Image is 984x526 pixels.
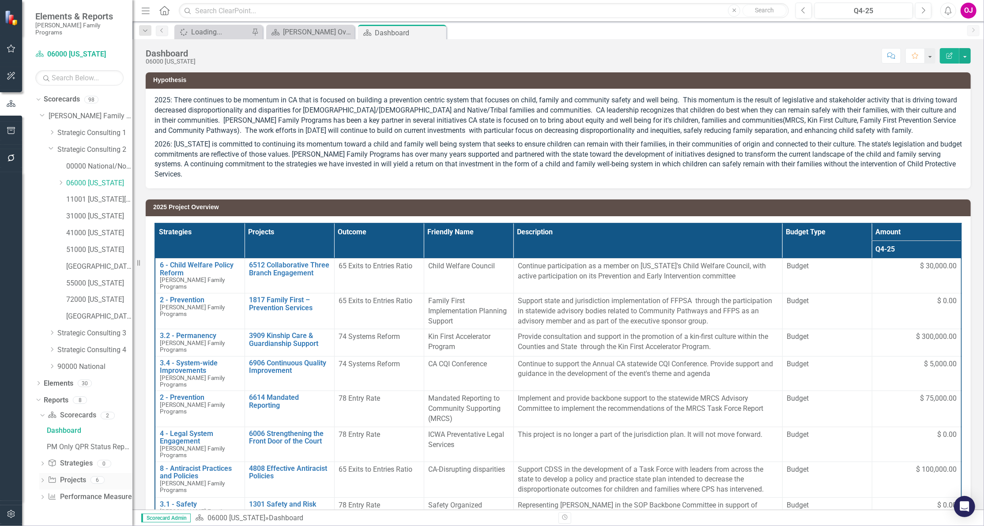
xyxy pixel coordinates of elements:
[339,332,400,341] span: 74 Systems Reform
[245,259,334,293] td: Double-Click to Edit Right Click for Context Menu
[429,360,487,368] span: CA CQI Conference
[513,427,782,462] td: Double-Click to Edit
[101,412,115,419] div: 2
[141,514,191,522] span: Scorecard Admin
[160,465,240,480] a: 8 - Antiracist Practices and Policies
[179,3,789,19] input: Search ClearPoint...
[160,500,240,508] a: 3.1 - Safety
[66,262,132,272] a: [GEOGRAPHIC_DATA][US_STATE]
[66,228,132,238] a: 41000 [US_STATE]
[160,332,240,340] a: 3.2 - Permanency
[35,22,124,36] small: [PERSON_NAME] Family Programs
[782,391,872,427] td: Double-Click to Edit
[424,293,513,329] td: Double-Click to Edit
[920,394,957,404] span: $ 75,000.00
[429,430,505,449] span: ICWA Preventative Legal Services
[429,501,483,519] span: Safety Organized Practice
[48,475,86,485] a: Projects
[782,293,872,329] td: Double-Click to Edit
[424,391,513,427] td: Double-Click to Edit
[249,261,330,277] a: 6512 Collaborative Three Branch Engagement
[90,477,105,484] div: 6
[787,359,867,369] span: Budget
[160,401,225,415] span: [PERSON_NAME] Family Programs
[160,304,225,317] span: [PERSON_NAME] Family Programs
[518,359,778,379] p: Continue to support the Annual CA statewide CQI Conference. Provide support and guidance in the d...
[818,6,910,16] div: Q4-25
[249,359,330,375] a: 6906 Continuous Quality Improvement
[339,501,381,509] span: 78 Entry Rate
[334,427,424,462] td: Double-Click to Edit
[146,49,196,58] div: Dashboard
[45,424,132,438] a: Dashboard
[160,359,240,375] a: 3.4 - System-wide Improvements
[57,362,132,372] a: 90000 National
[48,492,135,502] a: Performance Measures
[245,293,334,329] td: Double-Click to Edit Right Click for Context Menu
[155,462,245,498] td: Double-Click to Edit Right Click for Context Menu
[97,460,111,467] div: 0
[339,297,413,305] span: 65 Exits to Entries Ratio
[872,329,961,356] td: Double-Click to Edit
[84,96,98,103] div: 98
[73,396,87,404] div: 8
[48,410,96,421] a: Scorecards
[513,462,782,498] td: Double-Click to Edit
[57,128,132,138] a: Strategic Consulting 1
[755,7,774,14] span: Search
[35,70,124,86] input: Search Below...
[207,514,265,522] a: 06000 [US_STATE]
[160,339,225,353] span: [PERSON_NAME] Family Programs
[249,465,330,480] a: 4808 Effective Antiracist Policies
[66,211,132,222] a: 31000 [US_STATE]
[429,262,495,270] span: Child Welfare Council
[155,356,245,391] td: Double-Click to Edit Right Click for Context Menu
[245,329,334,356] td: Double-Click to Edit Right Click for Context Menu
[334,259,424,293] td: Double-Click to Edit
[153,77,966,83] h3: Hypothesis
[155,95,962,137] p: 2025: There continues to be momentum in CA that is focused on building a prevention centric syste...
[66,278,132,289] a: 55000 [US_STATE]
[743,4,787,17] button: Search
[937,430,957,440] span: $ 0.00
[334,391,424,427] td: Double-Click to Edit
[334,356,424,391] td: Double-Click to Edit
[160,374,225,388] span: [PERSON_NAME] Family Programs
[44,379,73,389] a: Elements
[872,462,961,498] td: Double-Click to Edit
[334,329,424,356] td: Double-Click to Edit
[339,262,413,270] span: 65 Exits to Entries Ratio
[339,360,400,368] span: 74 Systems Reform
[424,427,513,462] td: Double-Click to Edit
[872,356,961,391] td: Double-Click to Edit
[429,297,507,325] span: Family First Implementation Planning Support
[424,462,513,498] td: Double-Click to Edit
[961,3,976,19] div: OJ
[916,465,957,475] span: $ 100,000.00
[518,261,778,282] p: Continue participation as a member on [US_STATE]'s Child Welfare Council, with active participati...
[513,329,782,356] td: Double-Click to Edit
[782,259,872,293] td: Double-Click to Edit
[4,10,20,26] img: ClearPoint Strategy
[57,328,132,338] a: Strategic Consulting 3
[872,293,961,329] td: Double-Click to Edit
[249,332,330,347] a: 3909 Kinship Care & Guardianship Support
[518,332,778,352] p: Provide consultation and support in the promotion of a kin-first culture within the Counties and ...
[513,293,782,329] td: Double-Click to Edit
[518,465,778,495] p: Support CDSS in the development of a Task Force with leaders from across the state to develop a p...
[872,259,961,293] td: Double-Click to Edit
[513,356,782,391] td: Double-Click to Edit
[160,480,225,493] span: [PERSON_NAME] Family Programs
[48,458,92,469] a: Strategies
[44,395,68,406] a: Reports
[66,178,132,188] a: 06000 [US_STATE]
[937,296,957,306] span: $ 0.00
[35,11,124,22] span: Elements & Reports
[283,26,352,38] div: [PERSON_NAME] Overview
[916,332,957,342] span: $ 300,000.00
[160,394,240,402] a: 2 - Prevention
[782,427,872,462] td: Double-Click to Edit
[146,58,196,65] div: 06000 [US_STATE]
[339,465,413,473] span: 65 Exits to Entries Ratio
[249,500,330,508] a: 1301 Safety and Risk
